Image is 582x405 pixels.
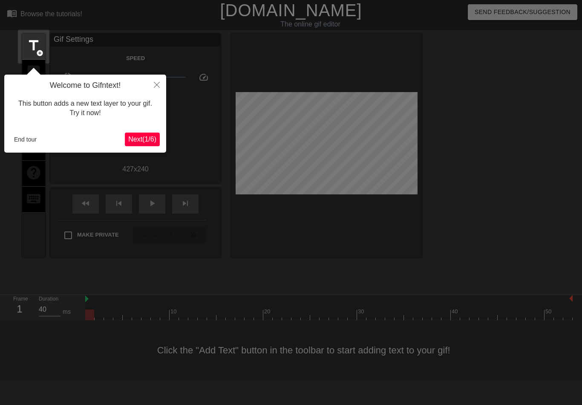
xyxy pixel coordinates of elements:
h4: Welcome to Gifntext! [11,81,160,90]
button: Close [147,75,166,94]
div: This button adds a new text layer to your gif. Try it now! [11,90,160,127]
button: End tour [11,133,40,146]
button: Next [125,133,160,146]
span: Next ( 1 / 6 ) [128,136,156,143]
